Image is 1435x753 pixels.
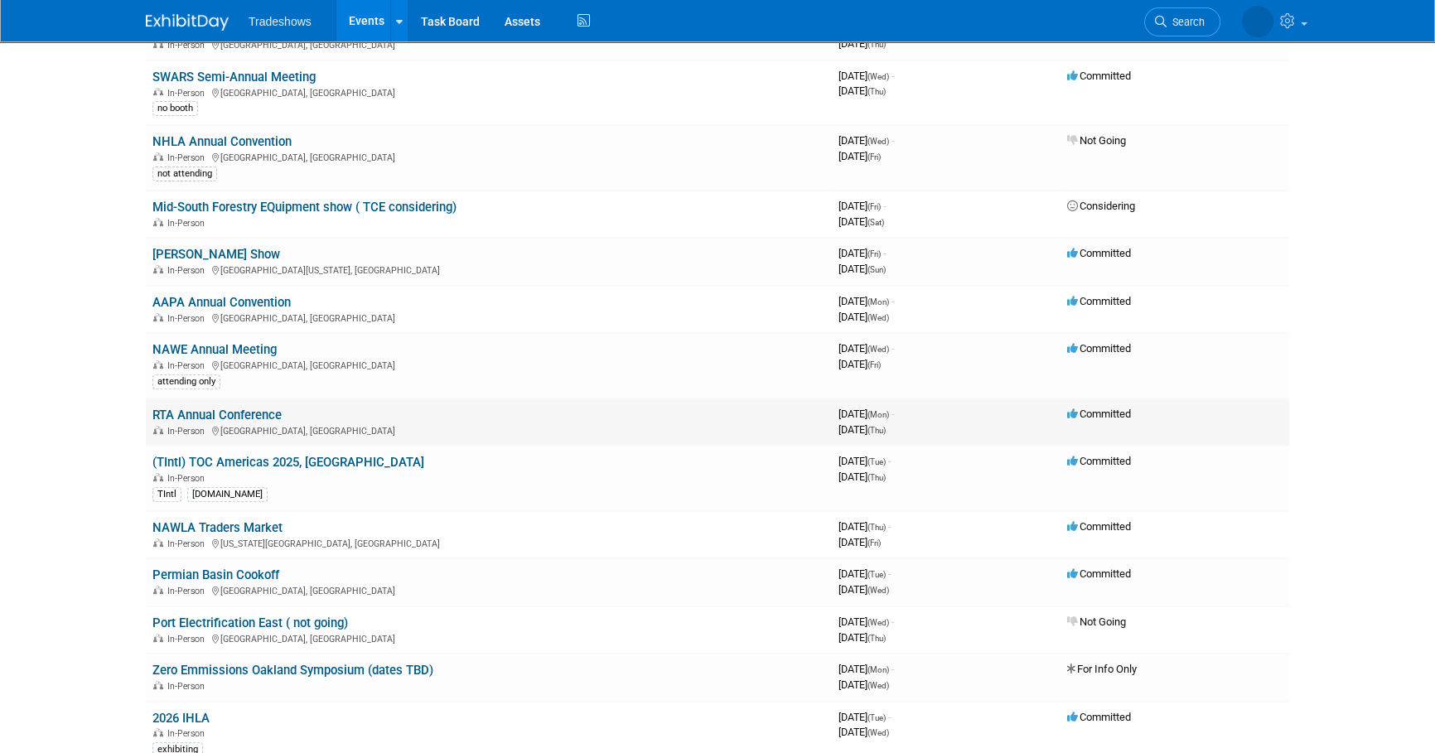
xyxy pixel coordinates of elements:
span: (Fri) [867,152,881,162]
a: Mid-South Forestry EQuipment show ( TCE considering) [152,200,457,215]
span: [DATE] [838,678,889,691]
img: ExhibitDay [146,14,229,31]
span: [DATE] [838,215,884,228]
span: In-Person [167,88,210,99]
img: In-Person Event [153,586,163,594]
img: In-Person Event [153,40,163,48]
span: - [891,134,894,147]
span: - [891,295,894,307]
span: [DATE] [838,84,886,97]
span: In-Person [167,426,210,437]
div: attending only [152,374,220,389]
span: (Wed) [867,681,889,690]
span: (Wed) [867,728,889,737]
span: In-Person [167,586,210,596]
span: (Wed) [867,618,889,627]
span: [DATE] [838,295,894,307]
span: [DATE] [838,520,891,533]
span: (Thu) [867,634,886,643]
span: Not Going [1067,134,1126,147]
span: [DATE] [838,615,894,628]
span: (Fri) [867,360,881,369]
a: 2026 IHLA [152,711,210,726]
span: - [883,247,886,259]
a: Permian Basin Cookoff [152,567,279,582]
span: [DATE] [838,631,886,644]
span: (Wed) [867,345,889,354]
img: Matlyn Lowrey [1242,6,1273,37]
span: In-Person [167,360,210,371]
span: (Thu) [867,523,886,532]
div: no booth [152,101,198,116]
span: (Tue) [867,713,886,722]
span: Committed [1067,342,1131,355]
span: (Fri) [867,202,881,211]
span: Considering [1067,200,1135,212]
span: - [891,408,894,420]
a: NAWE Annual Meeting [152,342,277,357]
span: [DATE] [838,583,889,596]
span: [DATE] [838,37,886,50]
a: Zero Emmissions Oakland Symposium (dates TBD) [152,663,433,678]
span: - [888,567,891,580]
span: In-Person [167,313,210,324]
div: [GEOGRAPHIC_DATA], [GEOGRAPHIC_DATA] [152,423,825,437]
span: Search [1167,16,1205,28]
span: Committed [1067,70,1131,82]
a: RTA Annual Conference [152,408,282,422]
img: In-Person Event [153,360,163,369]
span: (Fri) [867,538,881,548]
span: (Thu) [867,40,886,49]
a: NHLA Annual Convention [152,134,292,149]
span: [DATE] [838,663,894,675]
span: [DATE] [838,536,881,548]
span: In-Person [167,152,210,163]
img: In-Person Event [153,538,163,547]
span: In-Person [167,634,210,644]
span: (Thu) [867,426,886,435]
img: In-Person Event [153,634,163,642]
span: [DATE] [838,342,894,355]
span: (Mon) [867,665,889,674]
span: (Wed) [867,586,889,595]
div: [GEOGRAPHIC_DATA], [GEOGRAPHIC_DATA] [152,85,825,99]
a: [PERSON_NAME] Show [152,247,280,262]
div: [GEOGRAPHIC_DATA], [GEOGRAPHIC_DATA] [152,358,825,371]
span: In-Person [167,681,210,692]
span: - [891,615,894,628]
span: Tradeshows [249,15,312,28]
span: For Info Only [1067,663,1137,675]
span: [DATE] [838,471,886,483]
span: (Tue) [867,570,886,579]
span: [DATE] [838,150,881,162]
span: Committed [1067,247,1131,259]
span: (Sun) [867,265,886,274]
img: In-Person Event [153,218,163,226]
span: [DATE] [838,455,891,467]
span: [DATE] [838,311,889,323]
span: (Mon) [867,297,889,307]
span: - [891,70,894,82]
div: not attending [152,167,217,181]
span: Committed [1067,567,1131,580]
div: [GEOGRAPHIC_DATA], [GEOGRAPHIC_DATA] [152,311,825,324]
span: (Sat) [867,218,884,227]
span: - [891,663,894,675]
span: [DATE] [838,567,891,580]
img: In-Person Event [153,473,163,481]
a: Port Electrification East ( not going) [152,615,348,630]
span: (Fri) [867,249,881,258]
img: In-Person Event [153,265,163,273]
span: [DATE] [838,726,889,738]
span: [DATE] [838,247,886,259]
span: [DATE] [838,200,886,212]
span: [DATE] [838,263,886,275]
span: In-Person [167,218,210,229]
img: In-Person Event [153,681,163,689]
span: Committed [1067,408,1131,420]
span: - [888,520,891,533]
span: In-Person [167,265,210,276]
a: (TIntl) TOC Americas 2025, [GEOGRAPHIC_DATA] [152,455,424,470]
span: - [883,200,886,212]
span: - [888,455,891,467]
